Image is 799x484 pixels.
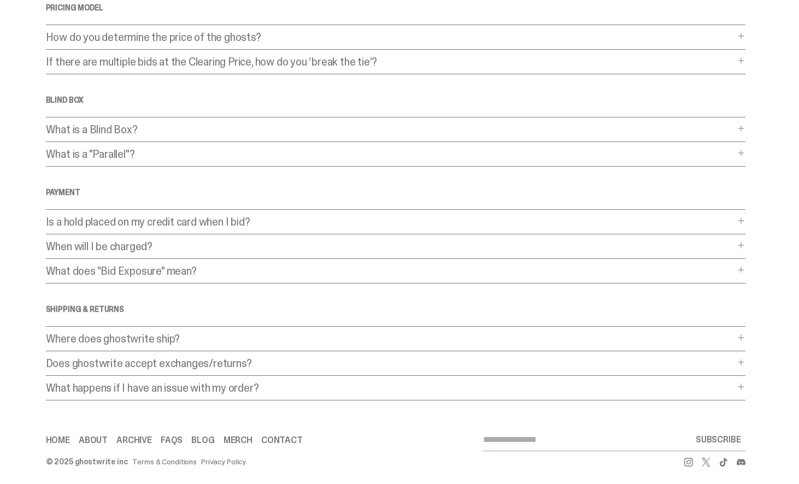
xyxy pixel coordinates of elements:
p: Does ghostwrite accept exchanges/returns? [46,358,735,369]
h4: SHIPPING & RETURNS [46,305,745,313]
a: Privacy Policy [201,458,246,465]
a: Archive [116,436,152,445]
p: When will I be charged? [46,241,735,252]
a: Blog [191,436,214,445]
a: FAQs [161,436,183,445]
button: SUBSCRIBE [691,429,745,451]
h4: Payment [46,188,745,196]
a: Merch [224,436,252,445]
a: About [79,436,108,445]
p: What is a Blind Box? [46,124,735,135]
p: Is a hold placed on my credit card when I bid? [46,216,735,227]
p: What happens if I have an issue with my order? [46,382,735,393]
h4: Pricing Model [46,4,745,11]
p: Where does ghostwrite ship? [46,333,735,344]
div: © 2025 ghostwrite inc [46,458,128,465]
p: What does "Bid Exposure" mean? [46,265,735,276]
h4: Blind Box [46,96,745,104]
a: Contact [261,436,303,445]
a: Terms & Conditions [132,458,197,465]
a: Home [46,436,70,445]
p: If there are multiple bids at the Clearing Price, how do you ‘break the tie’? [46,56,735,67]
p: How do you determine the price of the ghosts? [46,32,735,43]
p: What is a "Parallel"? [46,149,735,160]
